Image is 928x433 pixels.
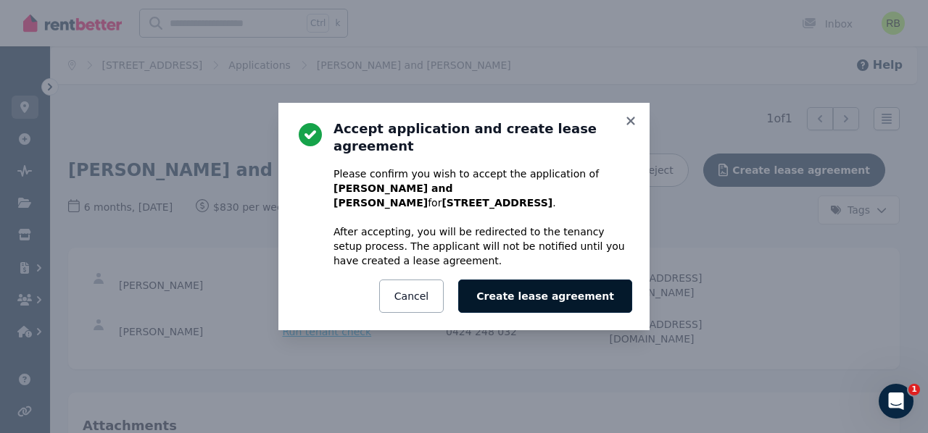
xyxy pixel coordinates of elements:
button: Cancel [379,279,444,313]
span: 1 [908,384,920,395]
iframe: Intercom live chat [879,384,913,419]
h3: Accept application and create lease agreement [333,120,632,155]
button: Create lease agreement [458,279,632,313]
p: Please confirm you wish to accept the application of for . After accepting, you will be redirecte... [333,167,632,268]
b: [PERSON_NAME] and [PERSON_NAME] [333,182,452,209]
b: [STREET_ADDRESS] [442,197,552,209]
